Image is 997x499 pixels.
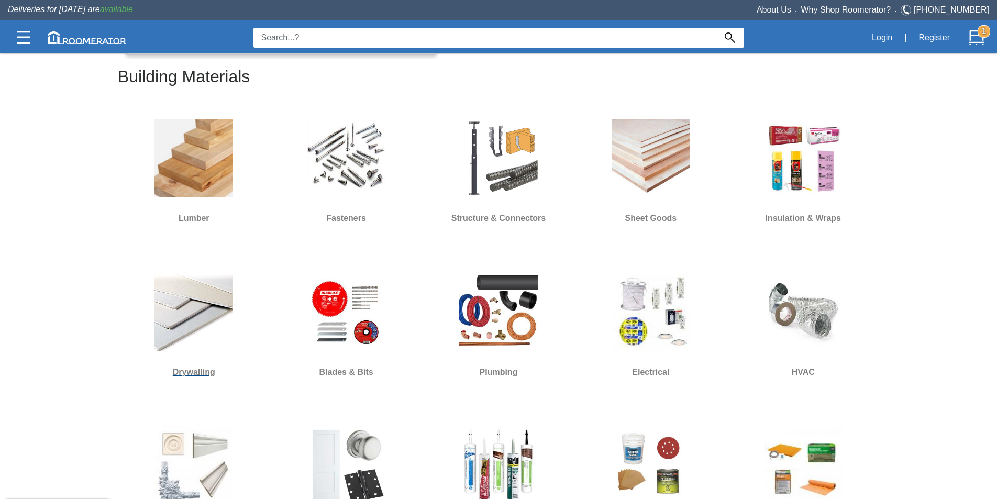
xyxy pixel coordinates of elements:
img: Search_Icon.svg [725,32,735,43]
img: Drywall.jpg [154,273,233,351]
img: Categories.svg [17,31,30,44]
a: Structure & Connectors [433,111,564,231]
h6: Plumbing [433,365,564,379]
a: HVAC [738,265,869,385]
a: Fasteners [281,111,412,231]
h6: HVAC [738,365,869,379]
a: Drywalling [128,265,259,385]
h6: Lumber [128,212,259,225]
img: Screw.jpg [307,119,385,197]
a: [PHONE_NUMBER] [914,5,989,14]
a: Insulation & Wraps [738,111,869,231]
strong: 1 [978,25,990,38]
h6: Drywalling [128,365,259,379]
a: Sheet Goods [585,111,716,231]
div: | [898,26,913,49]
h6: Structure & Connectors [433,212,564,225]
h6: Sheet Goods [585,212,716,225]
h6: Insulation & Wraps [738,212,869,225]
input: Search...? [253,28,716,48]
button: Register [913,27,956,49]
img: Electrical.jpg [612,273,690,351]
img: Lumber.jpg [154,119,233,197]
img: Telephone.svg [901,4,914,17]
img: HVAC.jpg [764,273,843,351]
button: Login [866,27,898,49]
a: Blades & Bits [281,265,412,385]
img: S&H.jpg [459,119,538,197]
img: Cart.svg [969,30,984,46]
img: roomerator-logo.svg [48,31,126,44]
span: • [891,9,901,14]
a: About Us [757,5,791,14]
span: • [791,9,801,14]
span: Deliveries for [DATE] are [8,5,133,14]
a: Electrical [585,265,716,385]
a: Lumber [128,111,259,231]
h2: Building Materials [118,59,879,94]
span: available [100,5,133,14]
img: Sheet_Good.jpg [612,119,690,197]
h6: Fasteners [281,212,412,225]
a: Plumbing [433,265,564,385]
img: Blades-&-Bits.jpg [307,273,385,351]
a: Why Shop Roomerator? [801,5,891,14]
img: Plumbing.jpg [459,273,538,351]
h6: Electrical [585,365,716,379]
img: Insulation.jpg [764,119,843,197]
h6: Blades & Bits [281,365,412,379]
